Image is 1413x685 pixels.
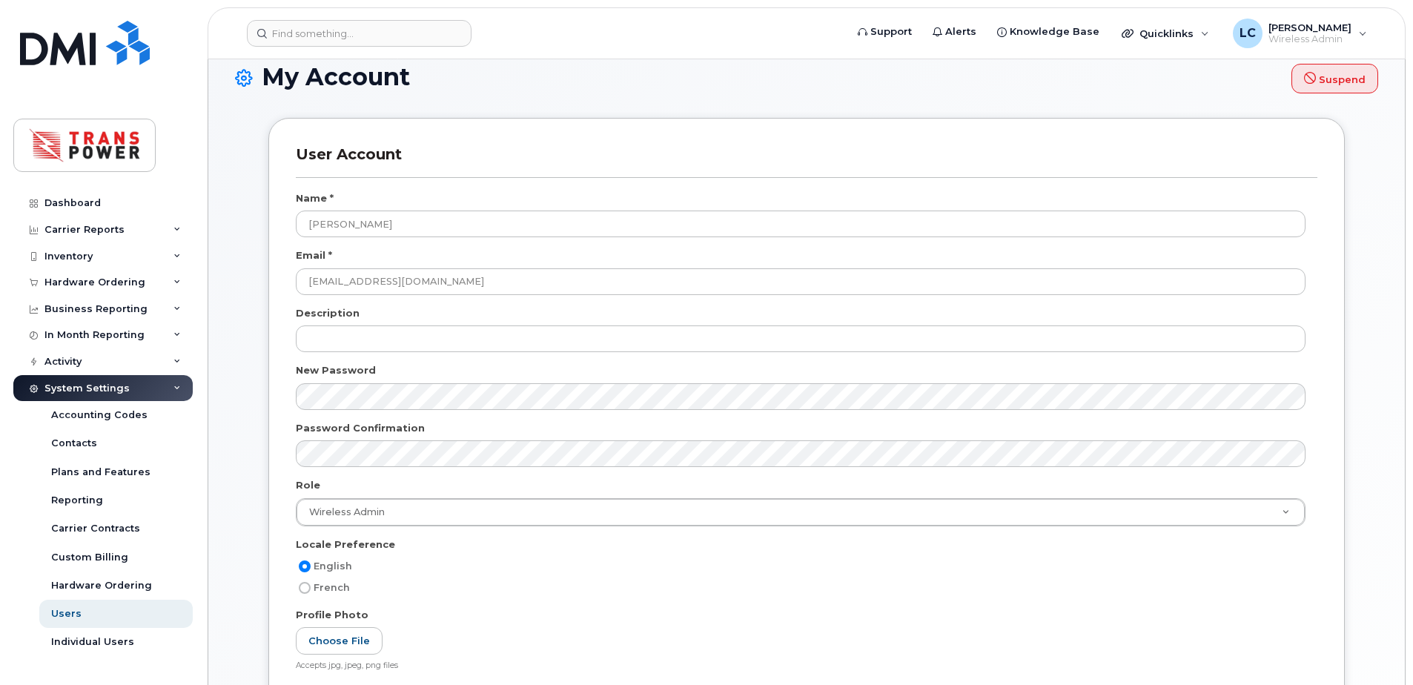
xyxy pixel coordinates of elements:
[922,17,987,47] a: Alerts
[1139,27,1194,39] span: Quicklinks
[296,145,1317,177] h3: User Account
[1268,21,1351,33] span: [PERSON_NAME]
[296,306,360,320] label: Description
[296,537,395,552] label: Locale Preference
[1291,64,1378,93] button: Suspend
[870,24,912,39] span: Support
[297,499,1305,526] a: Wireless Admin
[299,560,311,572] input: English
[1276,388,1294,406] keeper-lock: Open Keeper Popup
[296,363,376,377] label: New Password
[296,608,368,622] label: Profile Photo
[300,506,385,519] span: Wireless Admin
[1010,24,1099,39] span: Knowledge Base
[247,20,471,47] input: Find something...
[945,24,976,39] span: Alerts
[314,560,352,572] span: English
[1111,19,1220,48] div: Quicklinks
[1240,24,1256,42] span: LC
[235,64,1378,94] h1: My Account
[1222,19,1377,48] div: Liam Crichton
[296,421,425,435] label: Password Confirmation
[314,582,350,593] span: French
[847,17,922,47] a: Support
[1276,445,1294,463] keeper-lock: Open Keeper Popup
[296,627,383,655] label: Choose File
[1268,33,1351,45] span: Wireless Admin
[299,582,311,594] input: French
[296,191,334,205] label: Name *
[296,661,1306,672] div: Accepts jpg, jpeg, png files
[296,478,320,492] label: Role
[987,17,1110,47] a: Knowledge Base
[296,248,332,262] label: Email *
